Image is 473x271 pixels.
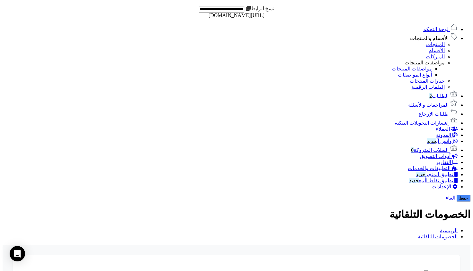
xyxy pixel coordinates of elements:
a: الغاء [446,195,455,201]
span: التقارير [436,160,451,165]
span: لوحة التحكم [423,27,449,32]
b: الخصومات التلقائية [390,209,470,220]
span: تطبيق المتجر [416,172,453,177]
a: السلات المتروكة0 [411,147,458,153]
a: مواصفات المنتجات [405,60,445,65]
a: الرئيسية [440,228,458,233]
span: جديد [416,172,425,177]
span: أدوات التسويق [420,153,451,159]
div: Open Intercom Messenger [10,246,25,261]
span: طلبات الإرجاع [419,111,449,117]
a: وآتس آبجديد [427,138,458,144]
a: إشعارات التحويلات البنكية [395,120,458,126]
button: حفظ [457,195,470,201]
span: الطلبات [429,93,449,99]
span: السلات المتروكة [411,147,449,153]
span: وآتس آب [427,138,452,144]
a: المدونة [436,132,458,138]
a: لوحة التحكم [423,27,458,32]
a: التقارير [436,160,458,165]
a: العملاء [436,126,458,132]
span: جديد [409,178,419,183]
span: الأقسام والمنتجات [410,36,449,41]
a: المراجعات والأسئلة [408,102,458,108]
a: أدوات التسويق [420,153,458,159]
span: جديد [427,138,436,144]
span: المراجعات والأسئلة [408,102,449,108]
span: العملاء [436,126,450,132]
a: الأقسام [429,48,445,53]
a: أنواع المواصفات [398,72,432,78]
a: المنتجات [426,42,445,47]
a: الخصومات التلقائية [418,234,458,239]
a: الملفات الرقمية [411,84,445,90]
a: تطبيق المتجرجديد [416,172,458,177]
span: الإعدادات [432,184,451,189]
span: تطبيق نقاط البيع [409,178,453,183]
a: طلبات الإرجاع [419,111,458,117]
span: 2 [429,93,432,99]
label: نسخ الرابط [244,6,274,11]
span: التطبيقات والخدمات [408,166,451,171]
a: تطبيق نقاط البيعجديد [409,178,458,183]
a: خيارات المنتجات [410,78,445,84]
a: الطلبات2 [429,93,458,99]
a: التطبيقات والخدمات [408,166,458,171]
span: إشعارات التحويلات البنكية [395,120,449,126]
span: 0 [411,147,414,153]
span: المدونة [436,132,451,138]
a: الإعدادات [432,184,458,189]
a: الماركات [426,54,445,59]
a: مواصفات المنتجات [392,66,432,71]
div: [URL][DOMAIN_NAME] [3,12,470,18]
